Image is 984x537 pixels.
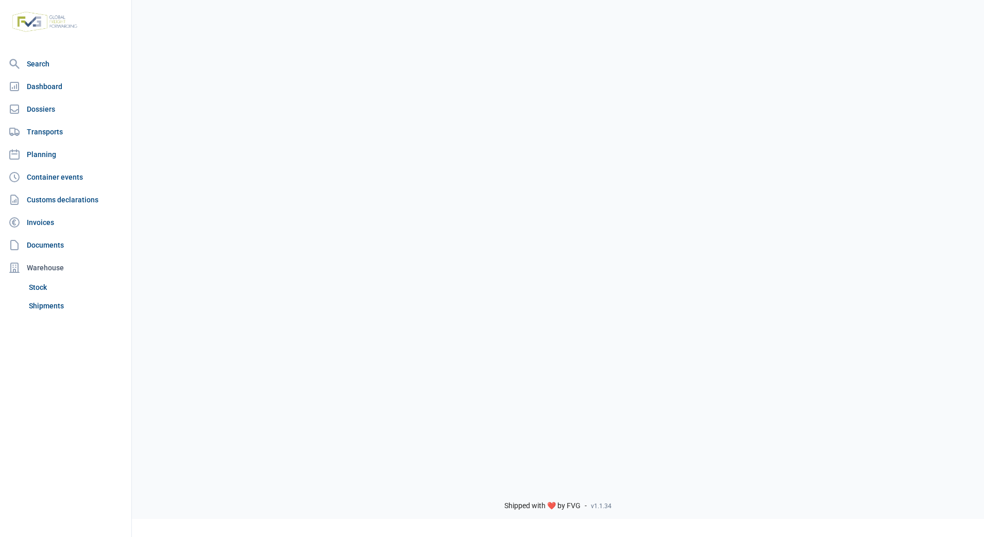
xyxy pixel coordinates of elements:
[4,235,127,255] a: Documents
[4,76,127,97] a: Dashboard
[4,122,127,142] a: Transports
[4,257,127,278] div: Warehouse
[4,99,127,119] a: Dossiers
[504,501,581,511] span: Shipped with ❤️ by FVG
[4,189,127,210] a: Customs declarations
[25,297,127,315] a: Shipments
[25,278,127,297] a: Stock
[585,501,587,511] span: -
[591,502,612,510] span: v1.1.34
[8,8,81,36] img: FVG - Global freight forwarding
[4,167,127,187] a: Container events
[4,54,127,74] a: Search
[4,144,127,165] a: Planning
[4,212,127,233] a: Invoices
